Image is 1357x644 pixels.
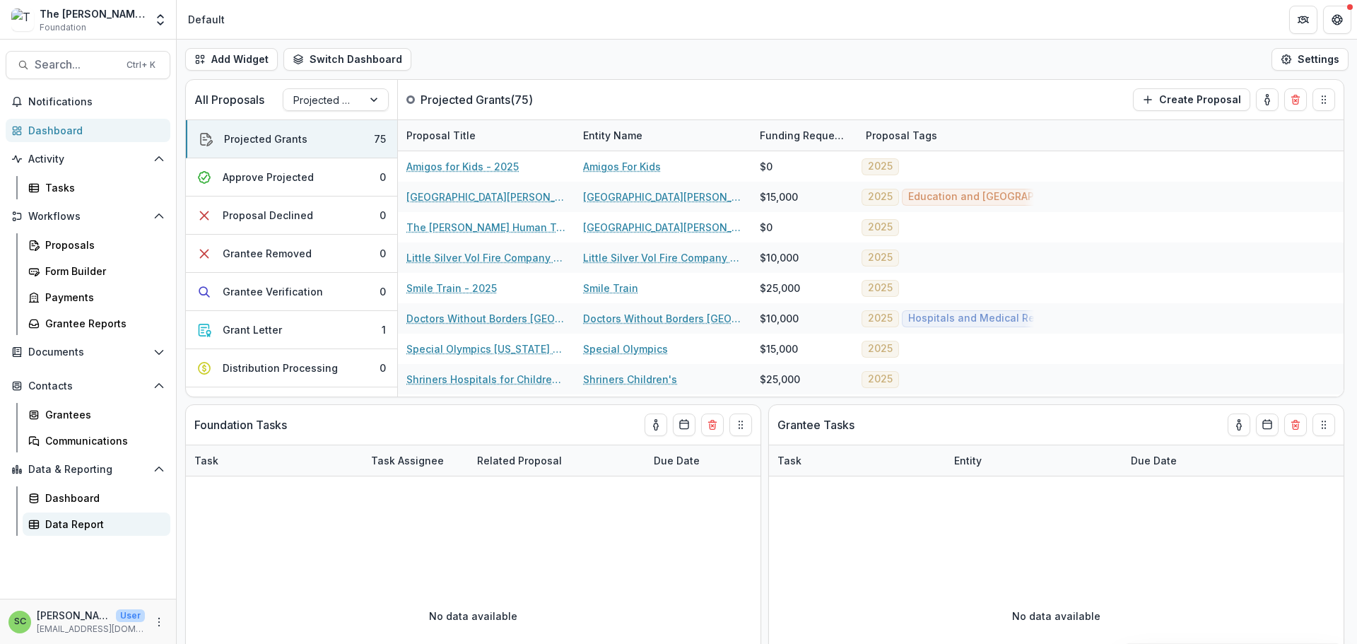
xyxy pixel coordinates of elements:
div: Default [188,12,225,27]
button: Projected Grants75 [186,120,397,158]
div: Proposal Tags [857,128,946,143]
div: Due Date [645,453,708,468]
div: Distribution Processing [223,361,338,375]
div: Grantees [45,407,159,422]
div: $15,000 [760,341,798,356]
div: Task [186,445,363,476]
button: Switch Dashboard [283,48,411,71]
div: Due Date [1122,445,1228,476]
nav: breadcrumb [182,9,230,30]
div: Due Date [1122,453,1185,468]
div: Form Builder [45,264,159,279]
a: Smile Train [583,281,638,295]
button: Calendar [673,414,695,436]
div: Communications [45,433,159,448]
div: Dashboard [45,491,159,505]
div: Proposal Tags [857,120,1034,151]
div: Related Proposal [469,445,645,476]
button: Add Widget [185,48,278,71]
a: [GEOGRAPHIC_DATA][PERSON_NAME] [583,189,743,204]
div: The [PERSON_NAME] Foundation [40,6,145,21]
span: Hospitals and Medical Research [908,312,1069,324]
a: Communications [23,429,170,452]
button: Grantee Removed0 [186,235,397,273]
div: 0 [380,170,386,185]
div: Due Date [645,445,751,476]
span: Data & Reporting [28,464,148,476]
p: Foundation Tasks [194,416,287,433]
button: Get Help [1323,6,1351,34]
span: Notifications [28,96,165,108]
span: 2025 [868,252,893,264]
a: Special Olympics [US_STATE] - 2025 [406,341,566,356]
a: The [PERSON_NAME] Human Trafficking Academy Gen Op - 2025 [406,220,566,235]
div: $25,000 [760,281,800,295]
a: Shriners Children's [583,372,677,387]
span: 2025 [868,373,893,385]
button: Notifications [6,90,170,113]
div: Funding Requested [751,120,857,151]
a: Doctors Without Borders [GEOGRAPHIC_DATA] [583,311,743,326]
span: Workflows [28,211,148,223]
button: toggle-assigned-to-me [1256,88,1279,111]
button: Drag [1312,88,1335,111]
div: Entity Name [575,120,751,151]
div: Task [769,445,946,476]
div: Approve Projected [223,170,314,185]
div: Ctrl + K [124,57,158,73]
a: Shriners Hospitals for Children - 2025 [406,372,566,387]
a: Dashboard [23,486,170,510]
p: No data available [1012,609,1100,623]
a: Amigos for Kids - 2025 [406,159,519,174]
div: Grantee Reports [45,316,159,331]
div: Entity [946,445,1122,476]
button: Grant Letter1 [186,311,397,349]
div: Proposals [45,238,159,252]
div: Grantee Removed [223,246,312,261]
button: Proposal Declined0 [186,197,397,235]
button: Search... [6,51,170,79]
a: [GEOGRAPHIC_DATA][PERSON_NAME] [583,220,743,235]
a: Data Report [23,513,170,536]
a: Dashboard [6,119,170,142]
a: Smile Train - 2025 [406,281,497,295]
span: 2025 [868,191,893,203]
div: Proposal Title [398,120,575,151]
div: Sonia Cavalli [14,617,26,626]
span: 2025 [868,221,893,233]
button: Partners [1289,6,1317,34]
span: Foundation [40,21,86,34]
button: Distribution Processing0 [186,349,397,387]
a: Grantee Reports [23,312,170,335]
p: [EMAIL_ADDRESS][DOMAIN_NAME] [37,623,145,636]
div: $25,000 [760,372,800,387]
button: Open Contacts [6,375,170,397]
button: Settings [1271,48,1349,71]
span: Contacts [28,380,148,392]
a: Payments [23,286,170,309]
button: toggle-assigned-to-me [645,414,667,436]
div: Entity Name [575,128,651,143]
p: Projected Grants ( 75 ) [421,91,533,108]
div: Projected Grants [224,131,307,146]
div: Grantee Verification [223,284,323,299]
div: 0 [380,284,386,299]
div: Dashboard [28,123,159,138]
p: [PERSON_NAME] [37,608,110,623]
div: 0 [380,361,386,375]
div: $0 [760,159,773,174]
div: Related Proposal [469,453,570,468]
button: toggle-assigned-to-me [1228,414,1250,436]
a: Doctors Without Borders [GEOGRAPHIC_DATA] - 2025 [406,311,566,326]
button: Delete card [1284,88,1307,111]
div: Payments [45,290,159,305]
div: 0 [380,246,386,261]
span: Education and [GEOGRAPHIC_DATA] [908,191,1083,203]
